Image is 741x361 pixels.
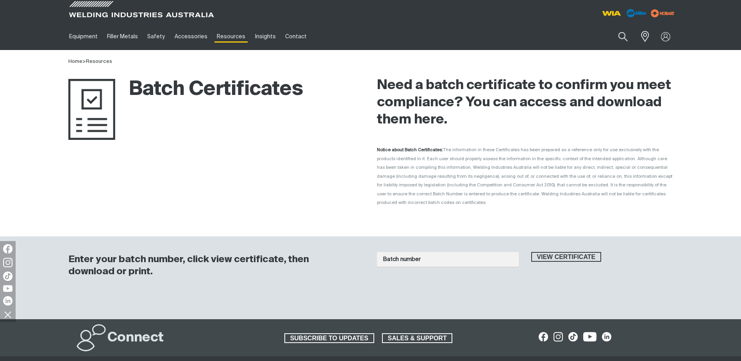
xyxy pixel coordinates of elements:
[212,23,250,50] a: Resources
[383,333,452,343] span: SALES & SUPPORT
[107,329,164,347] h2: Connect
[143,23,170,50] a: Safety
[382,333,453,343] a: SALES & SUPPORT
[377,77,673,129] h2: Need a batch certificate to confirm you meet compliance? You can access and download them here.
[1,308,14,321] img: hide socials
[377,148,672,205] span: The information in these Certificates has been prepared as a reference only for use exclusively w...
[280,23,311,50] a: Contact
[86,59,112,64] a: Resources
[250,23,280,50] a: Insights
[648,7,677,19] img: miller
[170,23,212,50] a: Accessories
[64,23,102,50] a: Equipment
[64,23,524,50] nav: Main
[531,252,602,262] button: View certificate
[377,148,443,152] strong: Notice about Batch Certificates:
[102,23,143,50] a: Filler Metals
[3,258,12,267] img: Instagram
[3,296,12,306] img: LinkedIn
[610,27,636,46] button: Search products
[68,59,82,64] a: Home
[532,252,601,262] span: View certificate
[3,272,12,281] img: TikTok
[285,333,373,343] span: SUBSCRIBE TO UPDATES
[284,333,374,343] a: SUBSCRIBE TO UPDATES
[82,59,86,64] span: >
[68,254,357,278] h3: Enter your batch number, click view certificate, then download or print.
[600,27,636,46] input: Product name or item number...
[3,244,12,254] img: Facebook
[3,285,12,292] img: YouTube
[68,77,303,102] h1: Batch Certificates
